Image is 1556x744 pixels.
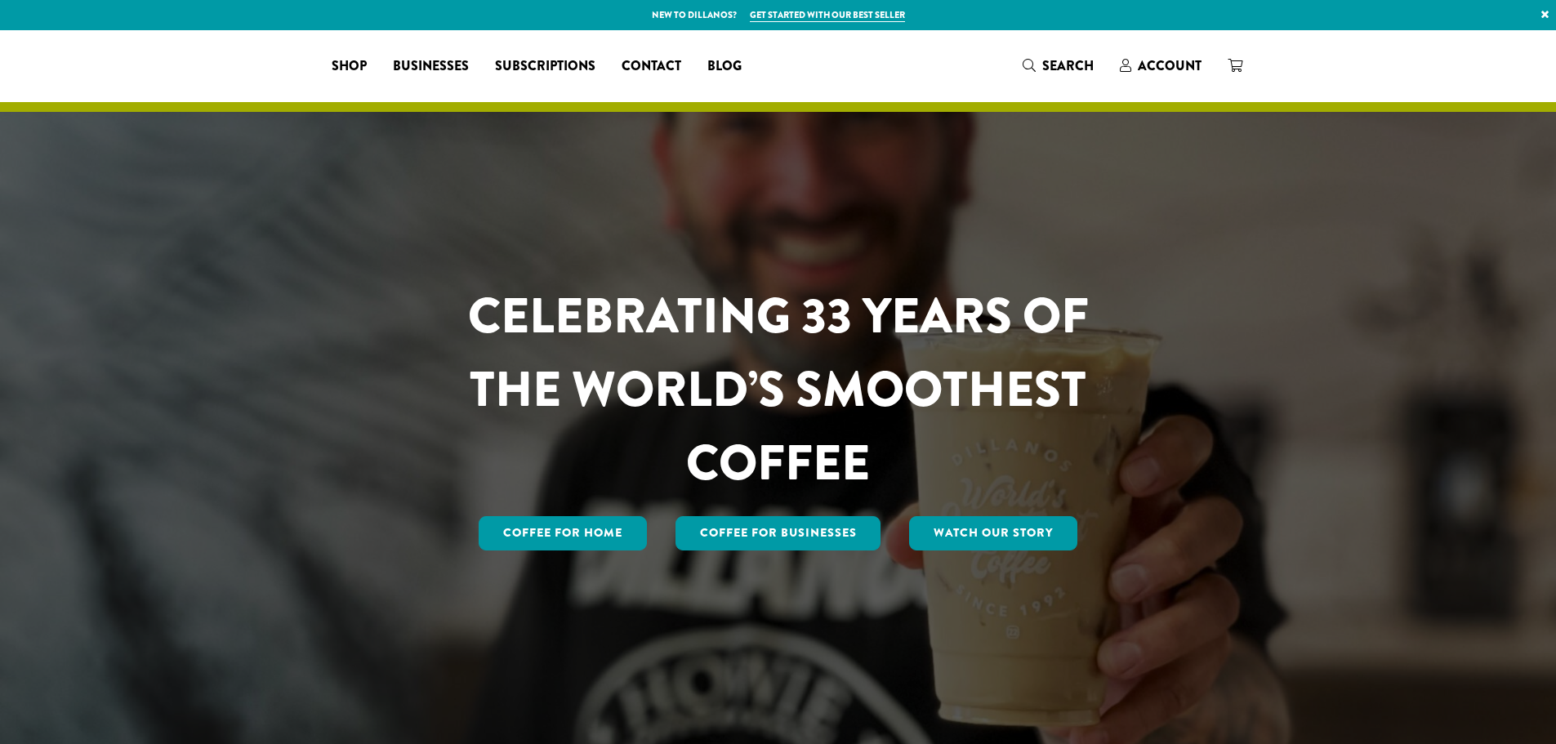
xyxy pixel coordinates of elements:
span: Businesses [393,56,469,77]
a: Get started with our best seller [750,8,905,22]
a: Coffee For Businesses [675,516,881,550]
span: Subscriptions [495,56,595,77]
a: Watch Our Story [909,516,1077,550]
span: Account [1138,56,1202,75]
span: Contact [622,56,681,77]
a: Coffee for Home [479,516,647,550]
span: Search [1042,56,1094,75]
h1: CELEBRATING 33 YEARS OF THE WORLD’S SMOOTHEST COFFEE [420,279,1137,500]
span: Shop [332,56,367,77]
a: Search [1010,52,1107,79]
span: Blog [707,56,742,77]
a: Shop [319,53,380,79]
